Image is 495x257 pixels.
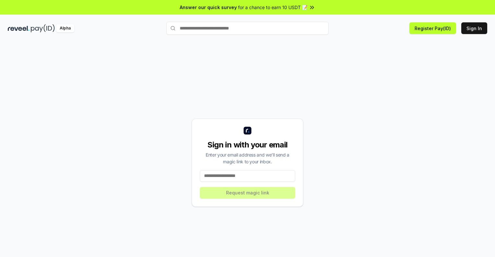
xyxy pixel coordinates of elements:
div: Alpha [56,24,74,32]
button: Register Pay(ID) [409,22,456,34]
div: Sign in with your email [200,140,295,150]
img: reveel_dark [8,24,30,32]
div: Enter your email address and we’ll send a magic link to your inbox. [200,151,295,165]
span: Answer our quick survey [180,4,237,11]
span: for a chance to earn 10 USDT 📝 [238,4,308,11]
button: Sign In [461,22,487,34]
img: pay_id [31,24,55,32]
img: logo_small [244,127,251,134]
